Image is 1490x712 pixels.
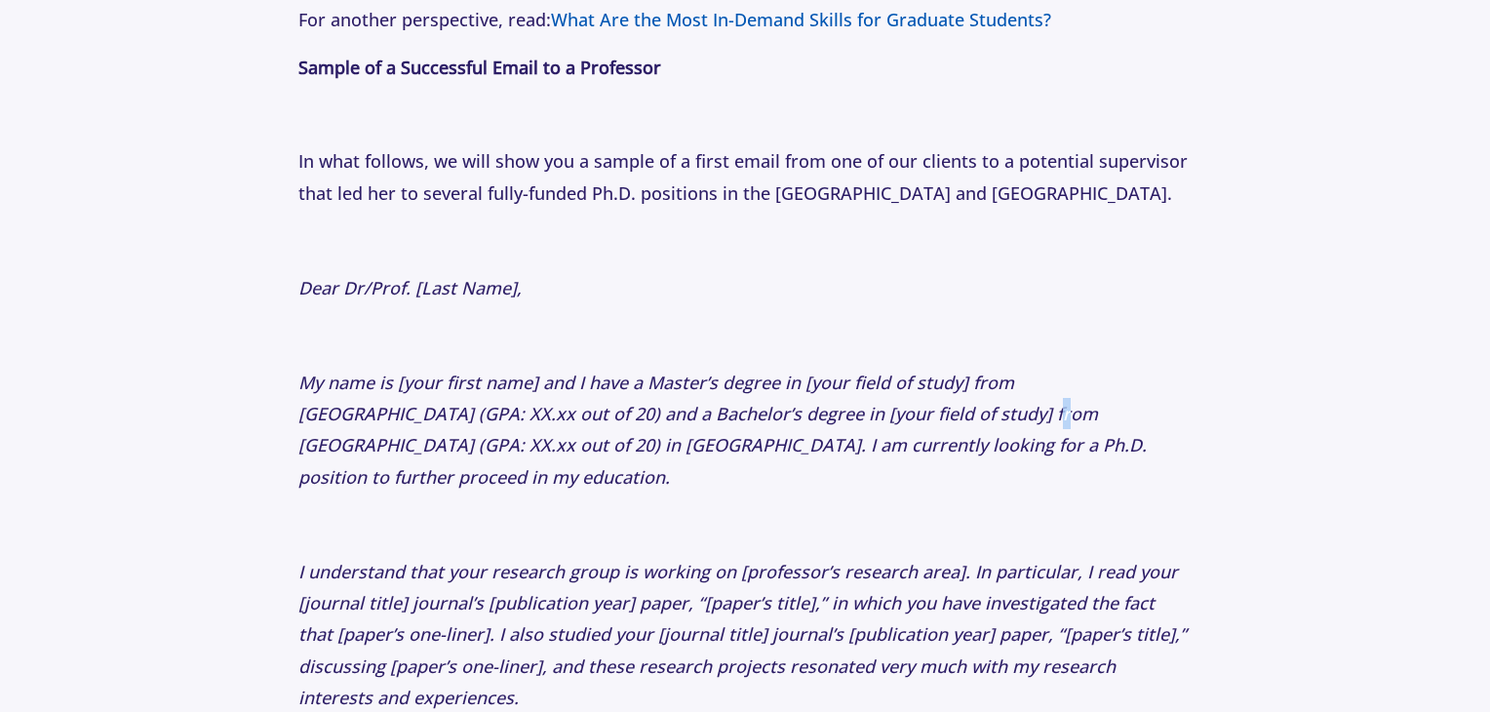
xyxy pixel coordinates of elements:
[298,371,1147,489] i: My name is [your first name] and I have a Master’s degree in [your field of study] from [GEOGRAPH...
[298,4,1193,35] p: For another perspective, read:
[551,8,1051,31] a: What Are the Most In-Demand Skills for Graduate Students?
[298,56,661,79] strong: Sample of a Successful Email to a Professor
[298,276,522,299] i: Dear Dr/Prof. [Last Name],
[298,560,1187,710] i: I understand that your research group is working on [professor’s research area]. In particular, I...
[298,145,1193,209] p: In what follows, we will show you a sample of a first email from one of our clients to a potentia...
